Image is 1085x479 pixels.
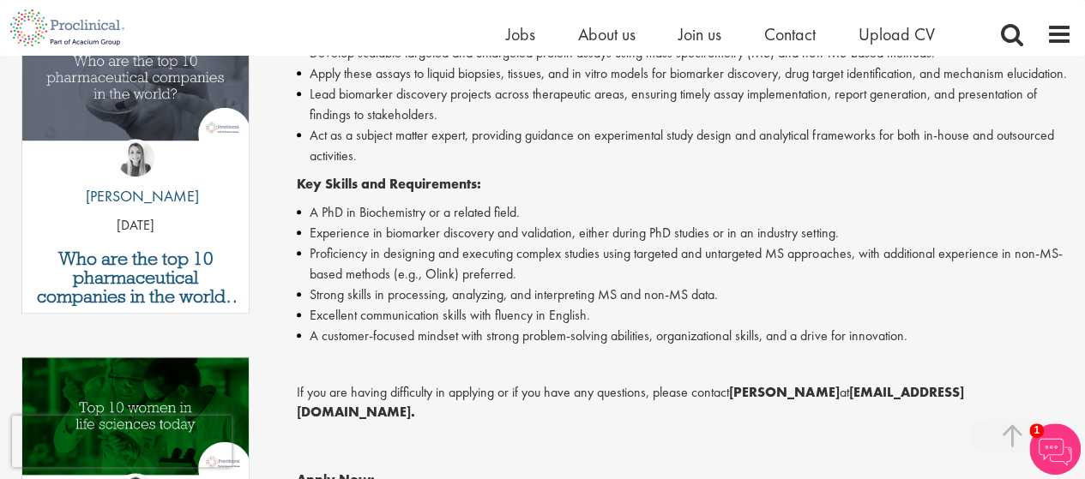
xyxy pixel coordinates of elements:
span: 1 [1029,423,1044,438]
iframe: reCAPTCHA [12,416,232,467]
li: Experience in biomarker discovery and validation, either during PhD studies or in an industry set... [297,223,1072,243]
a: Upload CV [859,23,935,45]
img: Top 10 pharmaceutical companies in the world 2025 [22,23,249,141]
li: Apply these assays to liquid biopsies, tissues, and in vitro models for biomarker discovery, drug... [297,63,1072,84]
li: Excellent communication skills with fluency in English. [297,305,1072,326]
a: Who are the top 10 pharmaceutical companies in the world? (2025) [31,249,240,306]
a: Link to a post [22,23,249,175]
a: Hannah Burke [PERSON_NAME] [73,139,199,216]
strong: Key Skills and Requirements: [297,175,481,193]
img: Chatbot [1029,423,1081,475]
p: [PERSON_NAME] [73,185,199,207]
p: [DATE] [22,216,249,236]
a: Jobs [506,23,535,45]
p: If you are having difficulty in applying or if you have any questions, please contact at [297,383,1072,422]
a: Contact [764,23,816,45]
a: Join us [678,23,721,45]
img: Top 10 women in life sciences today [22,357,249,475]
strong: [EMAIL_ADDRESS][DOMAIN_NAME]. [297,383,963,421]
li: Lead biomarker discovery projects across therapeutic areas, ensuring timely assay implementation,... [297,84,1072,125]
li: A customer-focused mindset with strong problem-solving abilities, organizational skills, and a dr... [297,326,1072,346]
img: Hannah Burke [117,139,154,177]
li: A PhD in Biochemistry or a related field. [297,202,1072,223]
a: About us [578,23,636,45]
li: Strong skills in processing, analyzing, and interpreting MS and non-MS data. [297,284,1072,305]
li: Act as a subject matter expert, providing guidance on experimental study design and analytical fr... [297,125,1072,166]
li: Proficiency in designing and executing complex studies using targeted and untargeted MS approache... [297,243,1072,284]
strong: [PERSON_NAME] [729,383,839,401]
